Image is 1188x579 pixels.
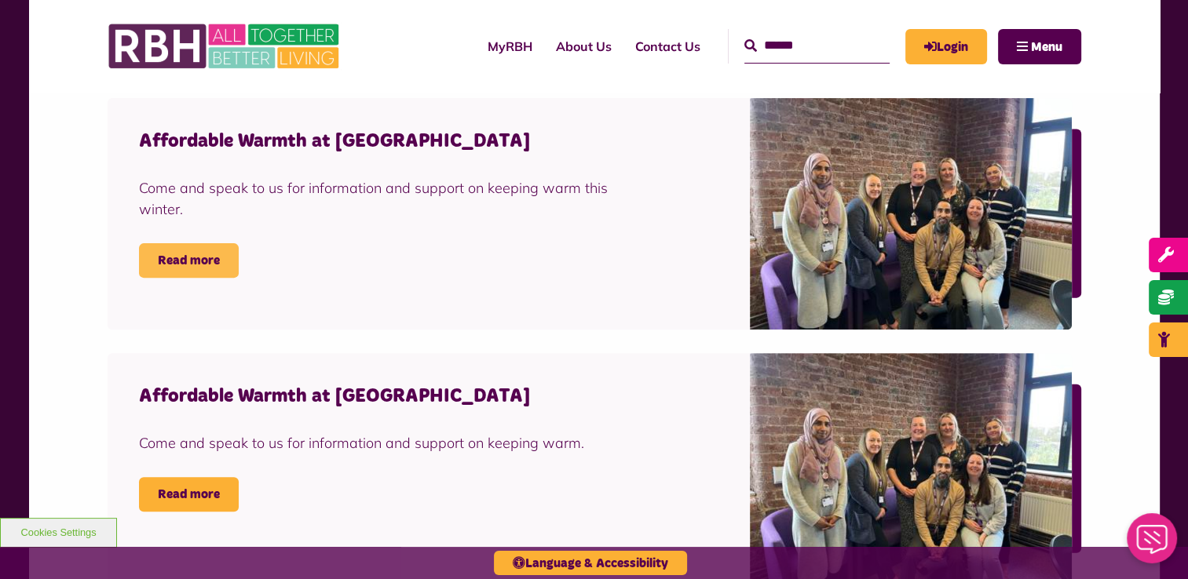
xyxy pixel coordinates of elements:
input: Search [744,29,890,63]
div: Come and speak to us for information and support on keeping warm. [139,432,624,453]
button: Navigation [998,29,1081,64]
a: Read more Affordable Warmth at College Bank [139,477,239,512]
a: About Us [544,25,623,67]
h4: Affordable Warmth at [GEOGRAPHIC_DATA] [139,129,624,154]
img: RBH [108,16,343,77]
span: Menu [1031,41,1062,53]
button: Language & Accessibility [494,551,687,575]
iframe: Netcall Web Assistant for live chat [1117,508,1188,579]
a: Read more Affordable Warmth at College Bank [139,243,239,278]
img: Money Matters Team Photo [750,98,1072,330]
a: Contact Us [623,25,712,67]
a: MyRBH [905,29,987,64]
h4: Affordable Warmth at [GEOGRAPHIC_DATA] [139,384,624,409]
div: Come and speak to us for information and support on keeping warm this winter. [139,177,624,220]
a: MyRBH [476,25,544,67]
